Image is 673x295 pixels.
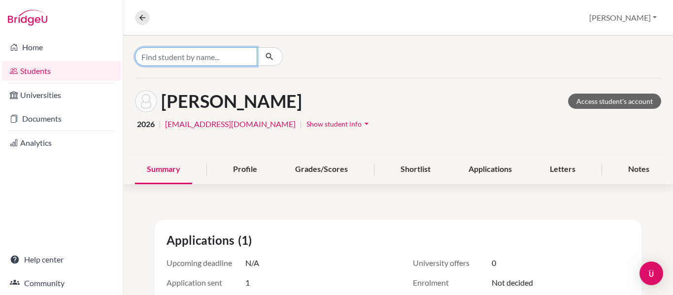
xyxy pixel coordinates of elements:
[165,118,296,130] a: [EMAIL_ADDRESS][DOMAIN_NAME]
[135,47,257,66] input: Find student by name...
[306,116,372,131] button: Show student infoarrow_drop_down
[538,155,587,184] div: Letters
[2,61,121,81] a: Students
[616,155,661,184] div: Notes
[2,109,121,129] a: Documents
[568,94,661,109] a: Access student's account
[413,277,492,289] span: Enrolment
[283,155,360,184] div: Grades/Scores
[135,90,157,112] img: Mariana Young's avatar
[238,231,256,249] span: (1)
[2,273,121,293] a: Community
[492,257,496,269] span: 0
[457,155,524,184] div: Applications
[362,119,371,129] i: arrow_drop_down
[585,8,661,27] button: [PERSON_NAME]
[389,155,442,184] div: Shortlist
[167,277,245,289] span: Application sent
[245,257,259,269] span: N/A
[2,250,121,269] a: Help center
[413,257,492,269] span: University offers
[159,118,161,130] span: |
[300,118,302,130] span: |
[306,120,362,128] span: Show student info
[8,10,47,26] img: Bridge-U
[2,85,121,105] a: Universities
[2,37,121,57] a: Home
[167,257,245,269] span: Upcoming deadline
[161,91,302,112] h1: [PERSON_NAME]
[492,277,533,289] span: Not decided
[135,155,192,184] div: Summary
[167,231,238,249] span: Applications
[137,118,155,130] span: 2026
[639,262,663,285] div: Open Intercom Messenger
[2,133,121,153] a: Analytics
[221,155,269,184] div: Profile
[245,277,250,289] span: 1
